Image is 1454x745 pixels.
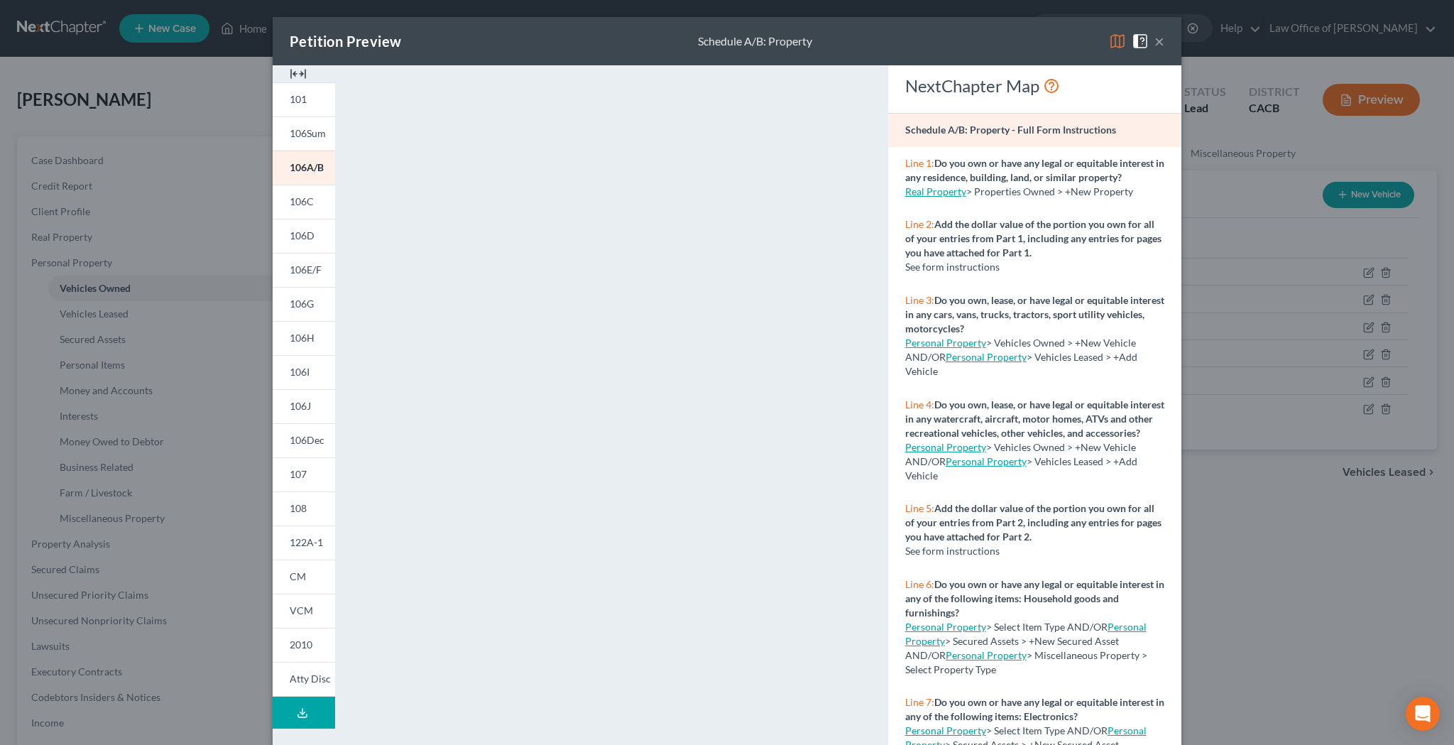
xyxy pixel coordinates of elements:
[905,578,1164,619] strong: Do you own or have any legal or equitable interest in any of the following items: Household goods...
[290,673,331,685] span: Atty Disc
[966,185,1133,197] span: > Properties Owned > +New Property
[905,261,1000,273] span: See form instructions
[698,33,812,50] div: Schedule A/B: Property
[273,423,335,457] a: 106Dec
[273,526,335,560] a: 122A-1
[1406,697,1440,731] div: Open Intercom Messenger
[905,621,1147,661] span: > Secured Assets > +New Secured Asset AND/OR
[905,621,1108,633] span: > Select Item Type AND/OR
[290,65,307,82] img: expand-e0f6d898513216a626fdd78e52531dac95497ffd26381d4c15ee2fc46db09dca.svg
[290,229,315,241] span: 106D
[290,536,323,548] span: 122A-1
[290,638,312,651] span: 2010
[946,455,1027,467] a: Personal Property
[290,502,307,514] span: 108
[905,157,934,169] span: Line 1:
[290,468,307,480] span: 107
[905,455,1137,482] span: > Vehicles Leased > +Add Vehicle
[273,116,335,151] a: 106Sum
[273,457,335,491] a: 107
[905,696,1164,722] strong: Do you own or have any legal or equitable interest in any of the following items: Electronics?
[905,441,986,453] a: Personal Property
[946,351,1027,363] a: Personal Property
[273,628,335,662] a: 2010
[905,157,1164,183] strong: Do you own or have any legal or equitable interest in any residence, building, land, or similar p...
[290,298,314,310] span: 106G
[1154,33,1164,50] button: ×
[905,502,1161,543] strong: Add the dollar value of the portion you own for all of your entries from Part 2, including any en...
[946,649,1027,661] a: Personal Property
[273,560,335,594] a: CM
[905,621,1147,647] a: Personal Property
[290,161,324,173] span: 106A/B
[290,263,322,276] span: 106E/F
[290,93,307,105] span: 101
[905,502,934,514] span: Line 5:
[273,594,335,628] a: VCM
[905,398,934,410] span: Line 4:
[905,337,986,349] a: Personal Property
[905,337,1136,363] span: > Vehicles Owned > +New Vehicle AND/OR
[273,82,335,116] a: 101
[273,287,335,321] a: 106G
[290,604,313,616] span: VCM
[905,545,1000,557] span: See form instructions
[273,219,335,253] a: 106D
[905,441,1136,467] span: > Vehicles Owned > +New Vehicle AND/OR
[905,649,1147,675] span: > Miscellaneous Property > Select Property Type
[905,185,966,197] a: Real Property
[290,400,311,412] span: 106J
[290,332,315,344] span: 106H
[905,218,1161,259] strong: Add the dollar value of the portion you own for all of your entries from Part 1, including any en...
[905,294,934,306] span: Line 3:
[290,366,310,378] span: 106I
[905,621,986,633] a: Personal Property
[905,351,1137,377] span: > Vehicles Leased > +Add Vehicle
[273,321,335,355] a: 106H
[905,724,986,736] a: Personal Property
[905,218,934,230] span: Line 2:
[905,398,1164,439] strong: Do you own, lease, or have legal or equitable interest in any watercraft, aircraft, motor homes, ...
[905,124,1116,136] strong: Schedule A/B: Property - Full Form Instructions
[1132,33,1149,50] img: help-close-5ba153eb36485ed6c1ea00a893f15db1cb9b99d6cae46e1a8edb6c62d00a1a76.svg
[273,151,335,185] a: 106A/B
[273,491,335,526] a: 108
[273,185,335,219] a: 106C
[273,662,335,697] a: Atty Disc
[290,570,306,582] span: CM
[290,195,314,207] span: 106C
[290,31,401,51] div: Petition Preview
[290,127,326,139] span: 106Sum
[905,578,934,590] span: Line 6:
[290,434,324,446] span: 106Dec
[905,294,1164,335] strong: Do you own, lease, or have legal or equitable interest in any cars, vans, trucks, tractors, sport...
[905,724,1108,736] span: > Select Item Type AND/OR
[905,75,1164,97] div: NextChapter Map
[273,389,335,423] a: 106J
[905,696,934,708] span: Line 7:
[273,253,335,287] a: 106E/F
[273,355,335,389] a: 106I
[1109,33,1126,50] img: map-eea8200ae884c6f1103ae1953ef3d486a96c86aabb227e865a55264e3737af1f.svg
